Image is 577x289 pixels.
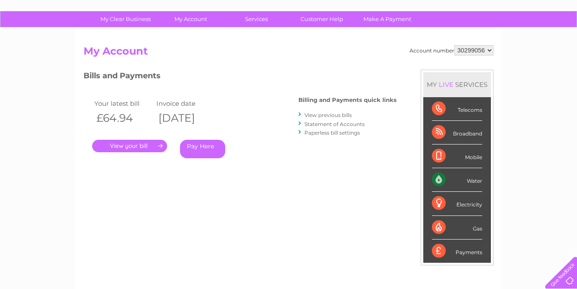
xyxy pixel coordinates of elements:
[155,11,226,27] a: My Account
[502,37,515,43] a: Blog
[84,70,397,85] h3: Bills and Payments
[92,98,154,109] td: Your latest bill
[86,5,493,42] div: Clear Business is a trading name of Verastar Limited (registered in [GEOGRAPHIC_DATA] No. 3667643...
[432,97,482,121] div: Telecoms
[409,45,493,55] div: Account number
[154,98,216,109] td: Invoice date
[520,37,541,43] a: Contact
[415,4,474,15] a: 0333 014 3131
[432,240,482,263] div: Payments
[154,109,216,127] th: [DATE]
[90,11,161,27] a: My Clear Business
[432,168,482,192] div: Water
[447,37,466,43] a: Energy
[423,72,491,97] div: MY SERVICES
[92,140,167,152] a: .
[432,144,482,168] div: Mobile
[432,216,482,240] div: Gas
[180,140,225,158] a: Pay Here
[304,129,360,136] a: Paperless bill settings
[432,192,482,215] div: Electricity
[425,37,442,43] a: Water
[298,97,397,103] h4: Billing and Payments quick links
[20,22,64,49] img: logo.png
[437,80,455,89] div: LIVE
[304,121,365,127] a: Statement of Accounts
[432,121,482,144] div: Broadband
[84,45,493,61] h2: My Account
[304,112,352,118] a: View previous bills
[286,11,357,27] a: Customer Help
[352,11,423,27] a: Make A Payment
[92,109,154,127] th: £64.94
[471,37,497,43] a: Telecoms
[549,37,569,43] a: Log out
[221,11,292,27] a: Services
